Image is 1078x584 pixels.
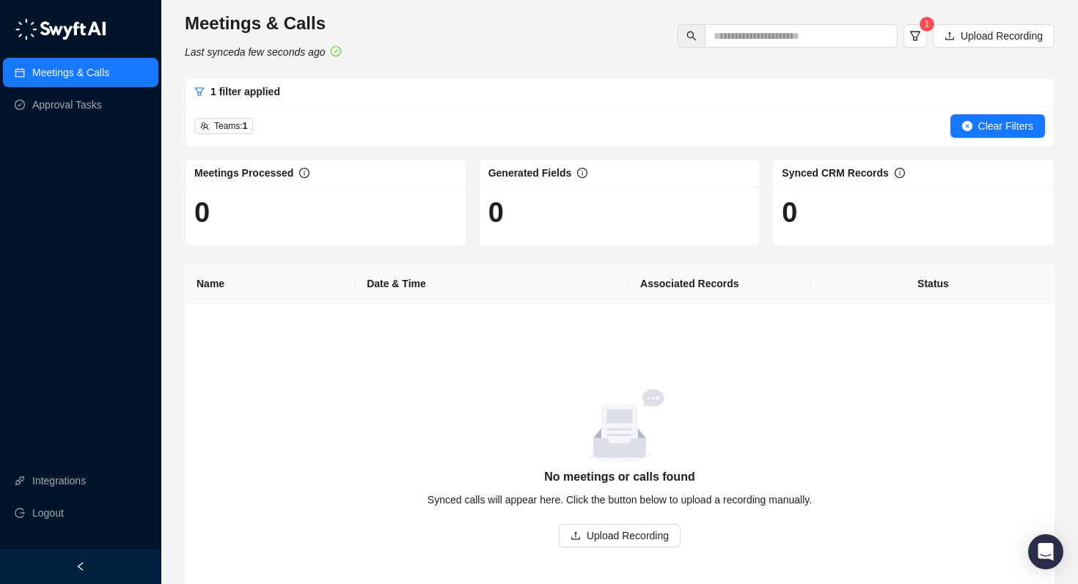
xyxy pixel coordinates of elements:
h1: 0 [488,196,752,229]
h1: 0 [782,196,1045,229]
span: Upload Recording [961,28,1043,44]
span: Upload Recording [587,528,669,544]
span: Teams: [214,121,247,131]
h1: 0 [194,196,458,229]
span: logout [15,508,25,518]
span: filter [194,86,205,97]
span: Meetings Processed [194,167,293,179]
span: 1 filter applied [210,86,280,97]
th: Date & Time [355,264,628,304]
h3: Meetings & Calls [185,12,341,35]
a: Integrations [32,466,86,495]
span: upload [571,531,581,541]
th: Status [812,264,1055,304]
span: Logout [32,498,64,528]
span: team [200,122,209,130]
button: Upload Recording [559,524,681,547]
a: Meetings & Calls [32,58,109,87]
div: Open Intercom Messenger [1028,534,1063,569]
b: 1 [243,121,248,131]
span: 1 [925,19,930,29]
span: info-circle [577,168,587,178]
span: search [686,31,697,41]
button: Clear Filters [950,114,1045,138]
span: upload [945,31,955,41]
span: check-circle [331,46,341,56]
h5: No meetings or calls found [202,468,1037,486]
a: Approval Tasks [32,90,102,119]
span: Synced CRM Records [782,167,888,179]
th: Associated Records [628,264,812,304]
i: Last synced a few seconds ago [185,46,325,58]
span: info-circle [895,168,905,178]
span: Clear Filters [978,118,1033,134]
span: filter [909,30,921,42]
span: info-circle [299,168,309,178]
span: Generated Fields [488,167,572,179]
sup: 1 [920,17,934,32]
span: close-circle [962,121,972,131]
img: logo-05li4sbe.png [15,18,106,40]
span: Synced calls will appear here. Click the button below to upload a recording manually. [428,494,812,506]
button: Upload Recording [933,24,1055,48]
th: Name [185,264,355,304]
span: left [76,561,86,572]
